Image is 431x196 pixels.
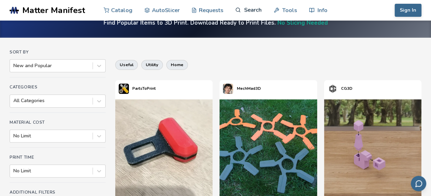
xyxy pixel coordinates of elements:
img: CG3D's profile [327,84,338,94]
img: MechMad3D's profile [223,84,233,94]
p: MechMad3D [237,85,261,92]
button: Sign In [395,4,421,17]
h4: Print Time [10,155,106,160]
a: PartsToPrint's profilePartsToPrint [115,80,159,97]
button: Send feedback via email [411,176,426,191]
input: No Limit [13,168,15,174]
p: CG3D [341,85,352,92]
input: New and Popular [13,63,15,69]
h4: Additional Filters [10,190,106,195]
a: No Slicing Needed [277,19,328,27]
a: MechMad3D's profileMechMad3D [219,80,264,97]
input: All Categories [13,98,15,103]
h4: Find Popular Items to 3D Print. Download Ready to Print Files. [104,19,328,27]
p: PartsToPrint [132,85,156,92]
a: CG3D's profileCG3D [324,80,356,97]
button: useful [115,60,138,70]
h4: Sort By [10,50,106,54]
h4: Material Cost [10,120,106,125]
h4: Categories [10,85,106,89]
img: PartsToPrint's profile [119,84,129,94]
button: utility [141,60,163,70]
button: home [166,60,188,70]
span: Matter Manifest [22,5,85,15]
input: No Limit [13,133,15,139]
